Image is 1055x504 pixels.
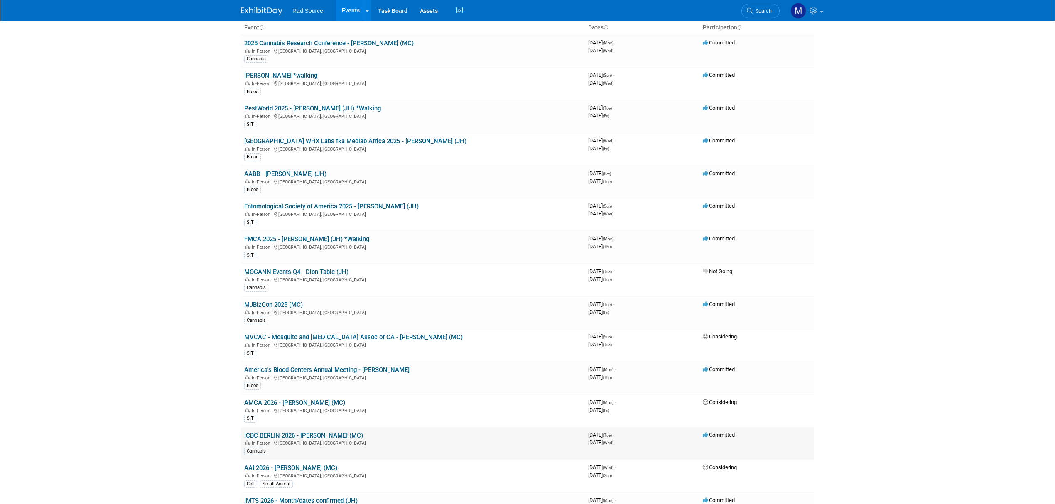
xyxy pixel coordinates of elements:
div: SIT [244,219,256,226]
span: - [612,170,613,176]
div: [GEOGRAPHIC_DATA], [GEOGRAPHIC_DATA] [244,243,581,250]
span: [DATE] [588,203,614,209]
span: (Wed) [603,440,613,445]
span: - [613,268,614,274]
span: Committed [703,366,735,372]
span: In-Person [252,49,273,54]
span: - [615,399,616,405]
div: [GEOGRAPHIC_DATA], [GEOGRAPHIC_DATA] [244,309,581,316]
span: [DATE] [588,366,616,372]
span: [DATE] [588,105,614,111]
span: (Mon) [603,367,613,372]
span: - [615,235,616,242]
span: (Thu) [603,375,612,380]
span: (Fri) [603,147,609,151]
img: In-Person Event [245,81,250,85]
span: [DATE] [588,497,616,503]
a: America's Blood Centers Annual Meeting - [PERSON_NAME] [244,366,410,374]
div: Cannabis [244,55,268,63]
img: ExhibitDay [241,7,282,15]
span: [DATE] [588,341,612,347]
span: In-Person [252,343,273,348]
div: [GEOGRAPHIC_DATA], [GEOGRAPHIC_DATA] [244,439,581,446]
span: [DATE] [588,333,614,340]
a: 2025 Cannabis Research Conference - [PERSON_NAME] (MC) [244,39,414,47]
span: In-Person [252,212,273,217]
span: (Sat) [603,171,611,176]
span: Rad Source [292,7,323,14]
div: [GEOGRAPHIC_DATA], [GEOGRAPHIC_DATA] [244,407,581,413]
div: Blood [244,153,261,161]
span: - [613,203,614,209]
span: [DATE] [588,113,609,119]
span: Committed [703,105,735,111]
div: SIT [244,252,256,259]
span: [DATE] [588,145,609,152]
span: Committed [703,235,735,242]
span: In-Person [252,277,273,283]
img: In-Person Event [245,343,250,347]
div: SIT [244,415,256,422]
span: [DATE] [588,407,609,413]
span: [DATE] [588,243,612,250]
div: [GEOGRAPHIC_DATA], [GEOGRAPHIC_DATA] [244,472,581,479]
span: Committed [703,170,735,176]
span: (Fri) [603,114,609,118]
a: AMCA 2026 - [PERSON_NAME] (MC) [244,399,345,406]
a: AAI 2026 - [PERSON_NAME] (MC) [244,464,337,472]
span: (Fri) [603,310,609,315]
span: (Sun) [603,204,612,208]
span: In-Person [252,245,273,250]
span: (Tue) [603,277,612,282]
span: In-Person [252,114,273,119]
span: - [613,72,614,78]
div: [GEOGRAPHIC_DATA], [GEOGRAPHIC_DATA] [244,80,581,86]
span: [DATE] [588,309,609,315]
div: [GEOGRAPHIC_DATA], [GEOGRAPHIC_DATA] [244,341,581,348]
span: [DATE] [588,301,614,307]
img: Melissa Conboy [790,3,806,19]
span: [DATE] [588,374,612,380]
span: (Mon) [603,237,613,241]
span: [DATE] [588,399,616,405]
span: Committed [703,137,735,144]
span: In-Person [252,440,273,446]
span: Not Going [703,268,732,274]
div: Small Animal [260,480,293,488]
span: - [615,497,616,503]
div: [GEOGRAPHIC_DATA], [GEOGRAPHIC_DATA] [244,113,581,119]
div: SIT [244,121,256,128]
img: In-Person Event [245,440,250,445]
a: Search [741,4,780,18]
div: Cell [244,480,257,488]
span: In-Person [252,147,273,152]
span: Committed [703,497,735,503]
div: [GEOGRAPHIC_DATA], [GEOGRAPHIC_DATA] [244,145,581,152]
div: Cannabis [244,284,268,291]
span: [DATE] [588,72,614,78]
span: (Tue) [603,106,612,110]
span: (Tue) [603,302,612,307]
img: In-Person Event [245,277,250,281]
span: In-Person [252,473,273,479]
img: In-Person Event [245,147,250,151]
span: (Tue) [603,269,612,274]
span: Committed [703,39,735,46]
div: [GEOGRAPHIC_DATA], [GEOGRAPHIC_DATA] [244,276,581,283]
span: (Wed) [603,465,613,470]
a: MVCAC - Mosquito and [MEDICAL_DATA] Assoc of CA - [PERSON_NAME] (MC) [244,333,463,341]
a: FMCA 2025 - [PERSON_NAME] (JH) *Walking [244,235,369,243]
a: MJBizCon 2025 (MC) [244,301,303,308]
div: Cannabis [244,317,268,324]
span: Committed [703,72,735,78]
a: AABB - [PERSON_NAME] (JH) [244,170,326,178]
img: In-Person Event [245,245,250,249]
span: In-Person [252,375,273,381]
span: (Mon) [603,498,613,503]
span: [DATE] [588,268,614,274]
div: Cannabis [244,448,268,455]
span: Committed [703,432,735,438]
span: (Wed) [603,139,613,143]
span: (Thu) [603,245,612,249]
span: (Fri) [603,408,609,413]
